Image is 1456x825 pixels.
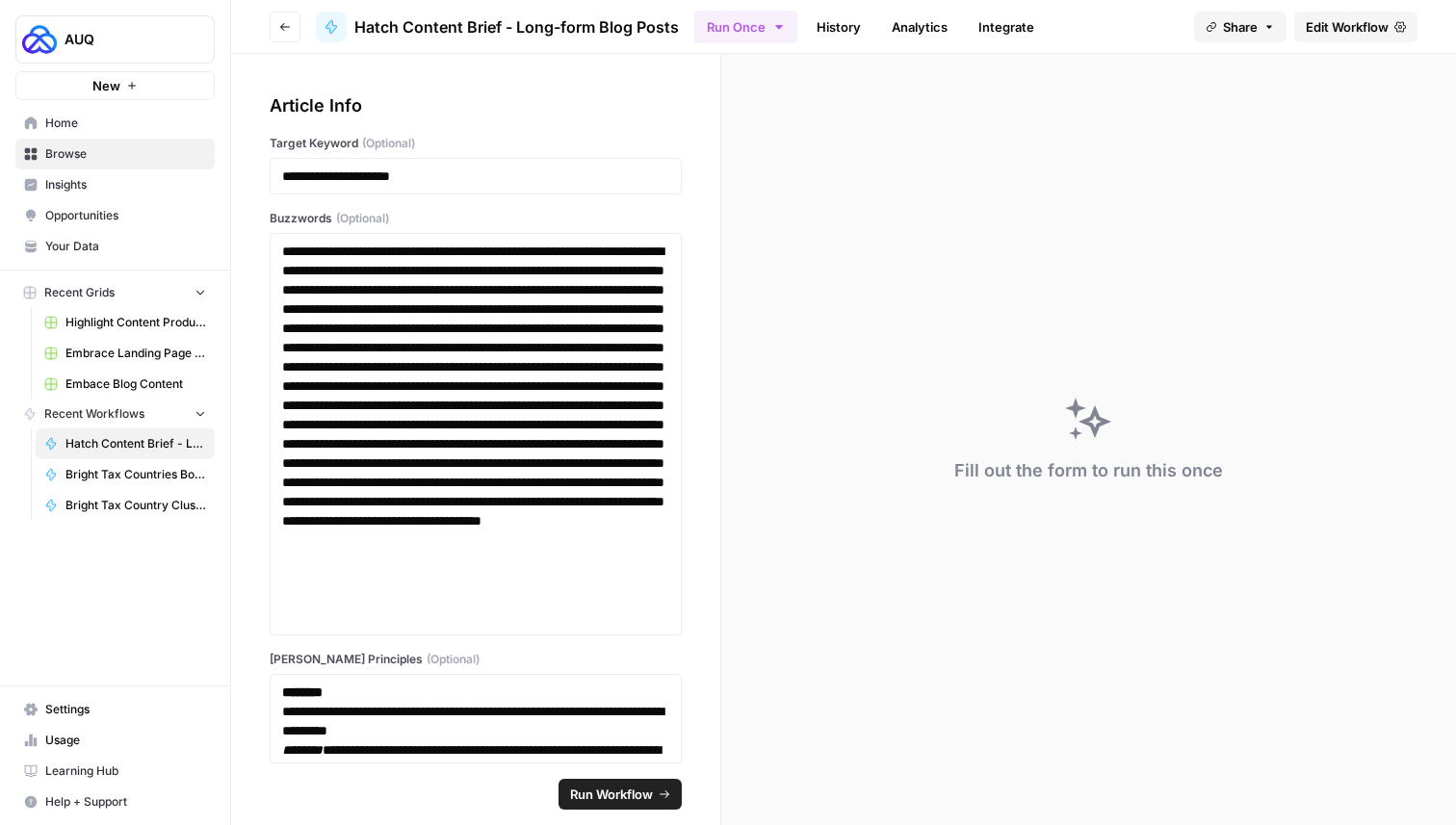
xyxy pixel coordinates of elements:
span: Learning Hub [45,762,206,780]
a: Hatch Content Brief - Long-form Blog Posts [36,428,215,459]
a: Learning Hub [15,756,215,786]
a: Settings [15,694,215,725]
a: Bright Tax Country Cluster - Bottom Tier - Google Docs [36,490,215,521]
span: Hatch Content Brief - Long-form Blog Posts [65,435,206,452]
span: Edit Workflow [1306,17,1389,37]
span: Insights [45,176,206,193]
a: Embrace Landing Page Grid [36,338,215,369]
a: Usage [15,725,215,756]
button: Recent Grids [15,278,215,307]
a: History [805,12,872,42]
span: Bright Tax Countries Bottom Tier [65,466,206,483]
div: Fill out the form to run this once [954,457,1223,484]
span: Help + Support [45,793,206,811]
a: Home [15,108,215,139]
span: Home [45,115,206,132]
span: Embace Blog Content [65,375,206,393]
a: Insights [15,169,215,200]
a: Highlight Content Production [36,307,215,338]
a: Bright Tax Countries Bottom Tier [36,459,215,490]
button: Recent Workflows [15,400,215,428]
span: Opportunities [45,207,206,224]
span: (Optional) [427,651,480,668]
a: Integrate [967,12,1046,42]
a: Hatch Content Brief - Long-form Blog Posts [316,12,679,42]
a: Edit Workflow [1294,12,1417,42]
span: Settings [45,701,206,718]
span: Run Workflow [570,785,653,804]
span: Recent Workflows [44,405,144,423]
span: Recent Grids [44,284,115,301]
img: AUQ Logo [22,22,57,57]
a: Embace Blog Content [36,369,215,400]
a: Analytics [880,12,959,42]
button: Help + Support [15,786,215,817]
a: Your Data [15,231,215,262]
span: Hatch Content Brief - Long-form Blog Posts [354,15,679,39]
button: New [15,71,215,100]
span: New [92,76,120,95]
a: Opportunities [15,200,215,231]
span: Your Data [45,238,206,255]
label: Target Keyword [270,135,682,152]
span: Highlight Content Production [65,314,206,331]
span: Browse [45,145,206,163]
span: Usage [45,732,206,749]
div: Article Info [270,92,682,119]
label: [PERSON_NAME] Principles [270,651,682,668]
span: AUQ [65,30,181,49]
button: Share [1194,12,1287,42]
span: Bright Tax Country Cluster - Bottom Tier - Google Docs [65,497,206,514]
span: (Optional) [362,135,415,152]
button: Workspace: AUQ [15,15,215,64]
button: Run Once [694,11,797,43]
span: (Optional) [336,210,389,227]
a: Browse [15,139,215,169]
span: Embrace Landing Page Grid [65,345,206,362]
span: Share [1223,17,1258,37]
button: Run Workflow [559,779,682,810]
label: Buzzwords [270,210,682,227]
